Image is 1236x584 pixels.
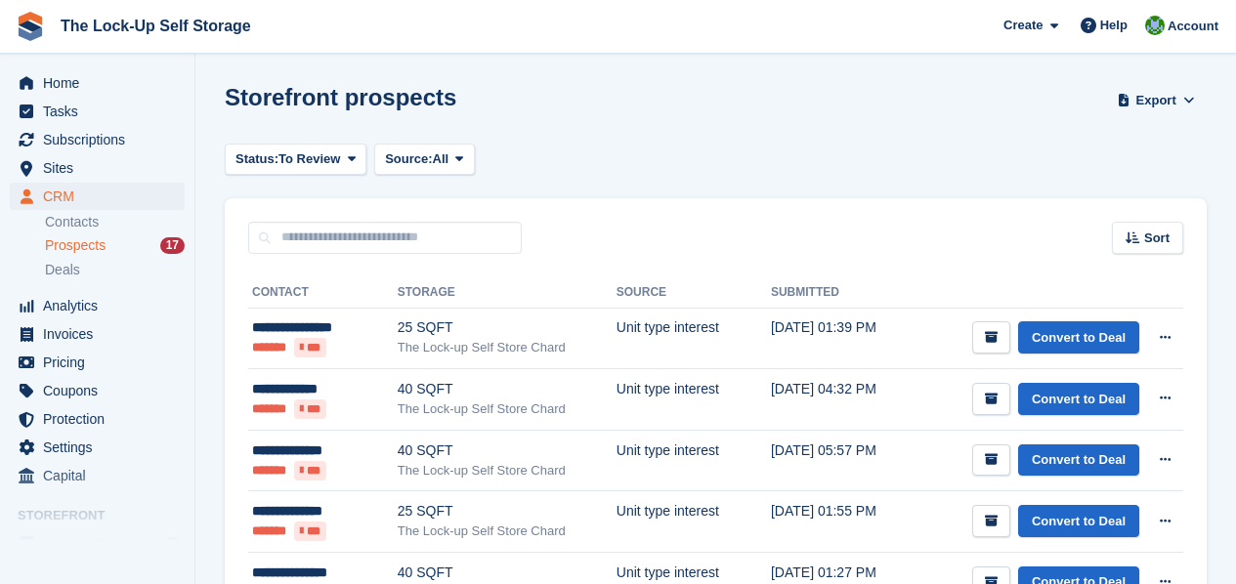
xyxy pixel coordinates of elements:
[398,521,617,541] div: The Lock-up Self Store Chard
[16,12,45,41] img: stora-icon-8386f47178a22dfd0bd8f6a31ec36ba5ce8667c1dd55bd0f319d3a0aa187defe.svg
[10,183,185,210] a: menu
[1018,444,1139,477] a: Convert to Deal
[1003,16,1043,35] span: Create
[43,462,160,489] span: Capital
[225,144,366,176] button: Status: To Review
[617,491,771,553] td: Unit type interest
[43,530,160,558] span: Booking Portal
[771,491,909,553] td: [DATE] 01:55 PM
[771,308,909,369] td: [DATE] 01:39 PM
[617,430,771,491] td: Unit type interest
[10,154,185,182] a: menu
[235,149,278,169] span: Status:
[161,532,185,556] a: Preview store
[1018,505,1139,537] a: Convert to Deal
[10,434,185,461] a: menu
[398,379,617,399] div: 40 SQFT
[771,277,909,309] th: Submitted
[43,69,160,97] span: Home
[385,149,432,169] span: Source:
[1113,84,1199,116] button: Export
[10,126,185,153] a: menu
[43,98,160,125] span: Tasks
[43,292,160,319] span: Analytics
[43,183,160,210] span: CRM
[10,349,185,376] a: menu
[45,213,185,231] a: Contacts
[398,317,617,338] div: 25 SQFT
[398,501,617,521] div: 25 SQFT
[398,440,617,461] div: 40 SQFT
[10,292,185,319] a: menu
[617,277,771,309] th: Source
[45,260,185,280] a: Deals
[45,236,106,255] span: Prospects
[225,84,456,110] h1: Storefront prospects
[617,308,771,369] td: Unit type interest
[771,430,909,491] td: [DATE] 05:57 PM
[1018,383,1139,415] a: Convert to Deal
[398,563,617,583] div: 40 SQFT
[53,10,259,42] a: The Lock-Up Self Storage
[1144,229,1170,248] span: Sort
[43,377,160,404] span: Coupons
[278,149,340,169] span: To Review
[43,434,160,461] span: Settings
[1168,17,1218,36] span: Account
[45,261,80,279] span: Deals
[1018,321,1139,354] a: Convert to Deal
[10,98,185,125] a: menu
[43,405,160,433] span: Protection
[10,320,185,348] a: menu
[433,149,449,169] span: All
[43,320,160,348] span: Invoices
[43,126,160,153] span: Subscriptions
[43,349,160,376] span: Pricing
[1100,16,1128,35] span: Help
[771,369,909,431] td: [DATE] 04:32 PM
[10,530,185,558] a: menu
[398,461,617,480] div: The Lock-up Self Store Chard
[10,462,185,489] a: menu
[398,277,617,309] th: Storage
[374,144,475,176] button: Source: All
[1136,91,1176,110] span: Export
[10,377,185,404] a: menu
[18,506,194,525] span: Storefront
[398,399,617,419] div: The Lock-up Self Store Chard
[1145,16,1165,35] img: Andrew Beer
[248,277,398,309] th: Contact
[10,405,185,433] a: menu
[617,369,771,431] td: Unit type interest
[45,235,185,256] a: Prospects 17
[43,154,160,182] span: Sites
[398,338,617,357] div: The Lock-up Self Store Chard
[160,237,185,254] div: 17
[10,69,185,97] a: menu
